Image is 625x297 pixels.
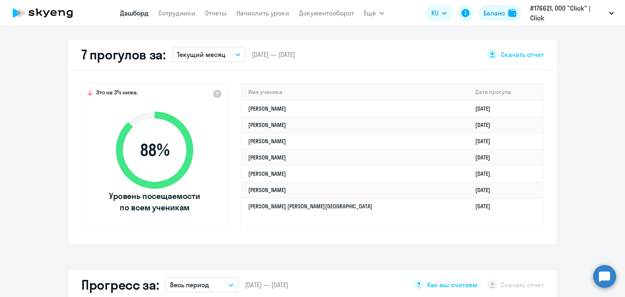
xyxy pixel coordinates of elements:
[475,121,497,129] a: [DATE]
[81,277,159,293] h2: Прогресс за:
[475,170,497,177] a: [DATE]
[96,89,138,98] span: Это на 3% ниже,
[248,138,286,145] a: [PERSON_NAME]
[475,186,497,194] a: [DATE]
[252,50,295,59] span: [DATE] — [DATE]
[426,5,452,21] button: RU
[427,280,477,289] span: Как мы считаем
[364,5,384,21] button: Ещё
[364,8,376,18] span: Ещё
[475,138,497,145] a: [DATE]
[508,9,516,17] img: balance
[475,154,497,161] a: [DATE]
[248,170,286,177] a: [PERSON_NAME]
[299,9,354,17] a: Документооборот
[108,140,201,160] span: 88 %
[242,84,469,100] th: Имя ученика
[479,5,521,21] button: Балансbalance
[165,277,238,293] button: Весь период
[177,50,225,59] p: Текущий месяц
[530,3,606,23] p: #176621, ООО "Click" | Click
[248,203,372,210] a: [PERSON_NAME] [PERSON_NAME][GEOGRAPHIC_DATA]
[431,8,439,18] span: RU
[475,105,497,112] a: [DATE]
[245,280,288,289] span: [DATE] — [DATE]
[248,121,286,129] a: [PERSON_NAME]
[248,105,286,112] a: [PERSON_NAME]
[205,9,227,17] a: Отчеты
[120,9,149,17] a: Дашборд
[170,280,209,290] p: Весь период
[248,186,286,194] a: [PERSON_NAME]
[108,190,201,213] span: Уровень посещаемости по всем ученикам
[236,9,289,17] a: Начислить уроки
[158,9,195,17] a: Сотрудники
[172,47,245,62] button: Текущий месяц
[526,3,618,23] button: #176621, ООО "Click" | Click
[469,84,543,100] th: Дата прогула
[475,203,497,210] a: [DATE]
[483,8,505,18] div: Баланс
[501,50,544,59] span: Скачать отчет
[81,46,166,63] h2: 7 прогулов за:
[248,154,286,161] a: [PERSON_NAME]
